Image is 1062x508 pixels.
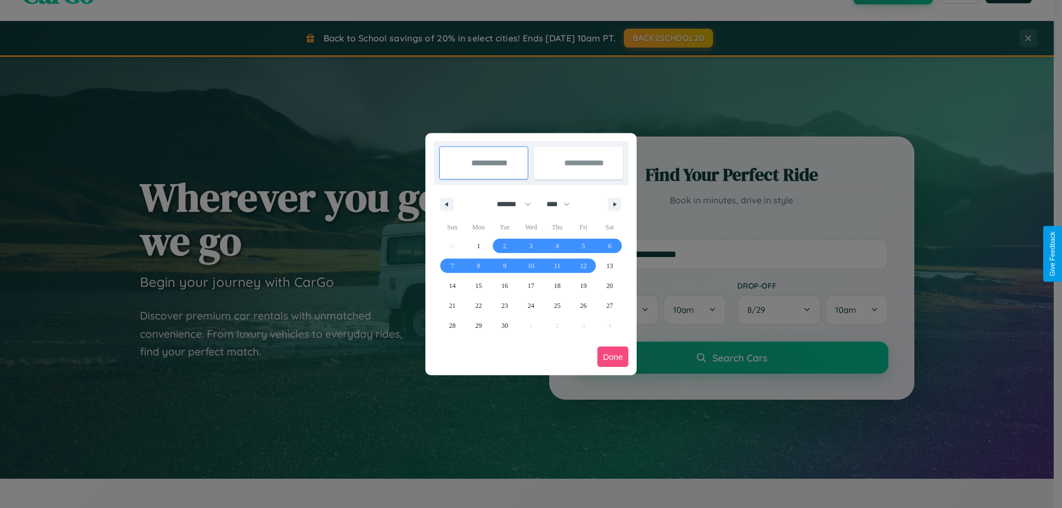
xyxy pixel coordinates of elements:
button: 17 [518,276,544,296]
span: 24 [528,296,534,316]
button: 6 [597,236,623,256]
span: 2 [503,236,507,256]
button: 29 [465,316,491,336]
button: 26 [570,296,596,316]
span: 28 [449,316,456,336]
button: 28 [439,316,465,336]
span: 7 [451,256,454,276]
span: 16 [502,276,508,296]
span: 4 [555,236,559,256]
span: 25 [554,296,560,316]
span: 23 [502,296,508,316]
button: 23 [492,296,518,316]
button: 9 [492,256,518,276]
button: 10 [518,256,544,276]
button: 19 [570,276,596,296]
span: 8 [477,256,480,276]
span: Thu [544,218,570,236]
button: 2 [492,236,518,256]
button: 4 [544,236,570,256]
span: 26 [580,296,587,316]
button: 27 [597,296,623,316]
button: 25 [544,296,570,316]
span: Wed [518,218,544,236]
span: 1 [477,236,480,256]
button: Done [597,347,628,367]
button: 24 [518,296,544,316]
span: 5 [582,236,585,256]
span: Fri [570,218,596,236]
button: 1 [465,236,491,256]
span: 19 [580,276,587,296]
span: 10 [528,256,534,276]
span: 12 [580,256,587,276]
button: 12 [570,256,596,276]
button: 21 [439,296,465,316]
button: 8 [465,256,491,276]
span: 14 [449,276,456,296]
button: 11 [544,256,570,276]
span: 20 [606,276,613,296]
button: 30 [492,316,518,336]
span: 9 [503,256,507,276]
span: 22 [475,296,482,316]
span: 27 [606,296,613,316]
span: 11 [554,256,561,276]
button: 22 [465,296,491,316]
button: 15 [465,276,491,296]
button: 20 [597,276,623,296]
span: Sun [439,218,465,236]
span: 13 [606,256,613,276]
span: 15 [475,276,482,296]
span: 6 [608,236,611,256]
button: 13 [597,256,623,276]
button: 7 [439,256,465,276]
button: 5 [570,236,596,256]
button: 18 [544,276,570,296]
span: 29 [475,316,482,336]
span: Mon [465,218,491,236]
button: 3 [518,236,544,256]
button: 14 [439,276,465,296]
span: Sat [597,218,623,236]
div: Give Feedback [1049,232,1056,276]
span: 30 [502,316,508,336]
button: 16 [492,276,518,296]
span: 21 [449,296,456,316]
span: 17 [528,276,534,296]
span: 18 [554,276,560,296]
span: 3 [529,236,533,256]
span: Tue [492,218,518,236]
